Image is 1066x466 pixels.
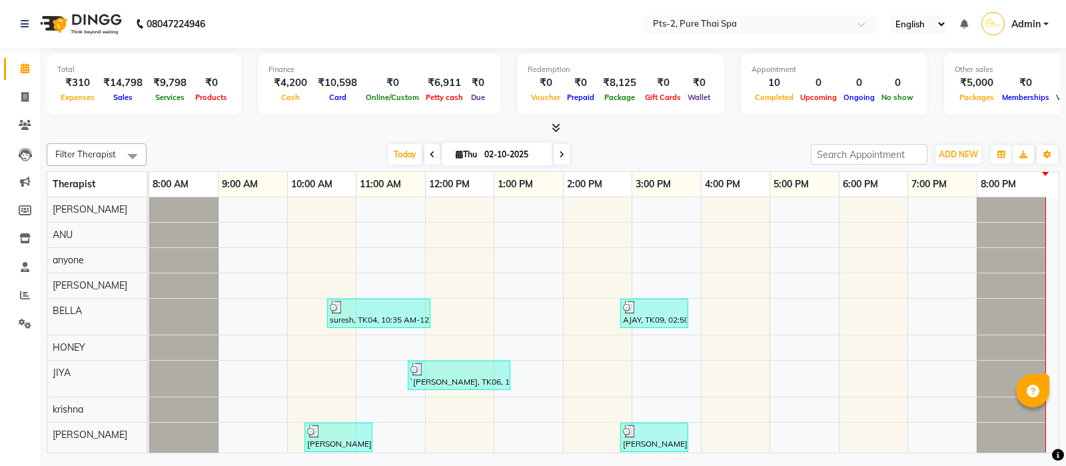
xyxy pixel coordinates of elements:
span: Upcoming [797,93,840,102]
div: ₹9,798 [148,75,192,91]
span: HONEY [53,341,85,353]
div: ₹8,125 [598,75,642,91]
div: ₹0 [564,75,598,91]
div: ₹5,000 [955,75,999,91]
span: Cash [278,93,303,102]
a: 4:00 PM [702,175,744,194]
a: 11:00 AM [356,175,404,194]
div: ₹6,911 [422,75,466,91]
a: 3:00 PM [632,175,674,194]
a: 7:00 PM [908,175,950,194]
span: Voucher [528,93,564,102]
div: ₹0 [362,75,422,91]
img: Admin [981,12,1005,35]
span: anyone [53,254,84,266]
div: AJAY, TK09, 02:50 PM-03:50 PM, THAI TREDITION THERAPY 60min. [622,301,687,326]
span: Wallet [684,93,714,102]
div: 0 [840,75,878,91]
div: Appointment [752,64,917,75]
div: [PERSON_NAME], TK10, 02:50 PM-03:50 PM, INTENSE MUSCLE THERAPY 60min. [622,425,687,450]
a: 8:00 AM [149,175,192,194]
div: ₹0 [528,75,564,91]
span: Card [326,93,350,102]
span: Completed [752,93,797,102]
img: logo [34,5,125,43]
div: Finance [268,64,490,75]
div: ₹14,798 [98,75,148,91]
a: 2:00 PM [564,175,606,194]
span: Package [601,93,638,102]
span: Sales [110,93,136,102]
div: ₹0 [192,75,231,91]
span: Online/Custom [362,93,422,102]
span: krishna [53,403,83,415]
span: Products [192,93,231,102]
a: 6:00 PM [839,175,881,194]
div: 10 [752,75,797,91]
span: Admin [1011,17,1041,31]
span: Petty cash [422,93,466,102]
div: suresh, TK04, 10:35 AM-12:05 PM, INTENSE MUSCLE THERAPY 90min. [328,301,429,326]
div: `[PERSON_NAME], TK06, 11:45 AM-01:15 PM, AROMA THERAPY 90min [409,363,509,388]
span: Memberships [999,93,1053,102]
span: Ongoing [840,93,878,102]
div: [PERSON_NAME], TK02, 10:15 AM-11:15 AM, SWEDISH THERAPY 60min. [306,425,371,450]
span: Therapist [53,178,95,190]
div: ₹0 [684,75,714,91]
span: [PERSON_NAME] [53,429,127,441]
span: [PERSON_NAME] [53,203,127,215]
a: 8:00 PM [977,175,1019,194]
b: 08047224946 [147,5,205,43]
span: [PERSON_NAME] [53,279,127,291]
iframe: chat widget [1010,413,1053,453]
div: ₹4,200 [268,75,312,91]
div: ₹0 [642,75,684,91]
span: Gift Cards [642,93,684,102]
a: 5:00 PM [770,175,812,194]
a: 10:00 AM [288,175,336,194]
span: ANU [53,229,73,241]
div: Total [57,64,231,75]
span: Today [388,144,422,165]
a: 12:00 PM [426,175,473,194]
a: 1:00 PM [494,175,536,194]
span: Expenses [57,93,98,102]
a: 9:00 AM [219,175,261,194]
span: ADD NEW [939,149,978,159]
input: Search Appointment [811,144,927,165]
button: ADD NEW [935,145,981,164]
div: ₹0 [999,75,1053,91]
div: 0 [878,75,917,91]
div: ₹0 [466,75,490,91]
span: Due [468,93,488,102]
span: BELLA [53,305,82,317]
span: No show [878,93,917,102]
div: ₹310 [57,75,98,91]
input: 2025-10-02 [480,145,547,165]
span: Thu [452,149,480,159]
span: Filter Therapist [55,149,116,159]
span: JIYA [53,367,71,379]
span: Packages [956,93,997,102]
span: Prepaid [564,93,598,102]
span: Services [152,93,188,102]
div: Redemption [528,64,714,75]
div: ₹10,598 [312,75,362,91]
div: 0 [797,75,840,91]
